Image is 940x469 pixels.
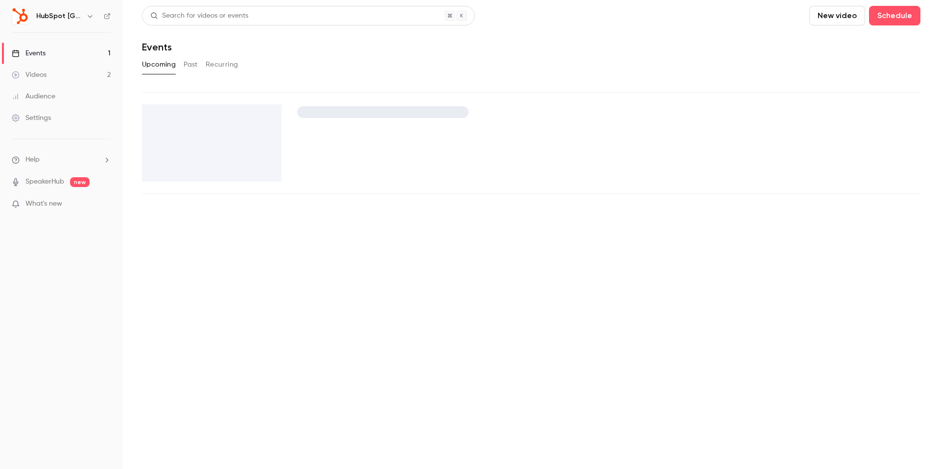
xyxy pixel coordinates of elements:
div: Settings [12,113,51,123]
button: Recurring [206,57,238,72]
button: Past [184,57,198,72]
h6: HubSpot [GEOGRAPHIC_DATA] [36,11,82,21]
span: What's new [25,199,62,209]
button: Upcoming [142,57,176,72]
div: Videos [12,70,47,80]
a: SpeakerHub [25,177,64,187]
div: Events [12,48,46,58]
button: Schedule [869,6,920,25]
button: New video [809,6,865,25]
div: Search for videos or events [150,11,248,21]
li: help-dropdown-opener [12,155,111,165]
span: new [70,177,90,187]
div: Audience [12,92,55,101]
img: HubSpot France [12,8,28,24]
span: Help [25,155,40,165]
h1: Events [142,41,172,53]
